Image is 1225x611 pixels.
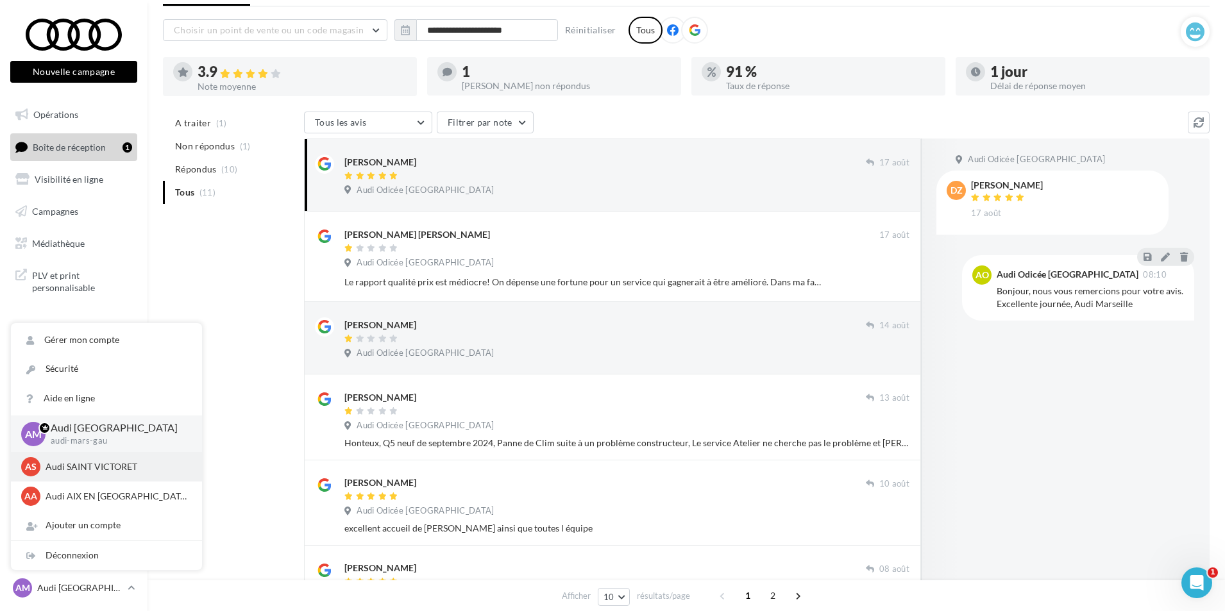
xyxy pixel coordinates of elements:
div: Déconnexion [11,541,202,570]
div: Honteux, Q5 neuf de septembre 2024, Panne de Clim suite à un problème constructeur, Le service At... [344,437,909,449]
div: 91 % [726,65,935,79]
a: AM Audi [GEOGRAPHIC_DATA] [10,576,137,600]
span: 08:10 [1143,271,1167,279]
span: 10 [604,592,614,602]
span: 1 [1208,567,1218,578]
span: (10) [221,164,237,174]
span: Audi Odicée [GEOGRAPHIC_DATA] [357,257,494,269]
div: Délai de réponse moyen [990,81,1199,90]
a: Médiathèque [8,230,140,257]
span: Audi Odicée [GEOGRAPHIC_DATA] [357,347,494,359]
span: Audi Odicée [GEOGRAPHIC_DATA] [357,420,494,431]
div: Tous [629,17,663,44]
span: Opérations [33,109,78,120]
span: Visibilité en ligne [35,174,103,185]
div: [PERSON_NAME] [344,156,416,169]
span: (1) [240,141,251,151]
a: Boîte de réception1 [8,133,140,161]
span: 17 août [879,157,909,169]
button: Nouvelle campagne [10,61,137,83]
div: 1 [462,65,671,79]
span: AM [25,426,42,441]
div: Taux de réponse [726,81,935,90]
span: Tous les avis [315,117,367,128]
span: Choisir un point de vente ou un code magasin [174,24,364,35]
span: Boîte de réception [33,141,106,152]
div: [PERSON_NAME] [344,319,416,331]
div: 1 [122,142,132,153]
span: résultats/page [637,590,690,602]
span: Non répondus [175,140,235,153]
p: Audi SAINT VICTORET [46,460,187,473]
span: Audi Odicée [GEOGRAPHIC_DATA] [357,505,494,517]
div: Bonjour, nous vous remercions pour votre avis. Excellente journée, Audi Marseille [997,285,1184,310]
span: Afficher [562,590,591,602]
div: Le rapport qualité prix est médiocre! On dépense une fortune pour un service qui gagnerait à être... [344,276,826,289]
span: 08 août [879,564,909,575]
span: A traiter [175,117,211,130]
span: Audi Odicée [GEOGRAPHIC_DATA] [357,185,494,196]
div: Audi Odicée [GEOGRAPHIC_DATA] [997,270,1138,279]
span: Médiathèque [32,237,85,248]
a: Gérer mon compte [11,326,202,355]
p: Audi [GEOGRAPHIC_DATA] [37,582,122,594]
a: Visibilité en ligne [8,166,140,193]
span: AM [15,582,30,594]
span: 14 août [879,320,909,331]
div: [PERSON_NAME] [971,181,1043,190]
a: Opérations [8,101,140,128]
span: PLV et print personnalisable [32,267,132,294]
a: Aide en ligne [11,384,202,413]
div: [PERSON_NAME] [PERSON_NAME] [344,228,490,241]
span: dz [950,184,963,197]
button: Réinitialiser [560,22,621,38]
span: Campagnes [32,206,78,217]
div: 1 jour [990,65,1199,79]
span: 13 août [879,392,909,404]
div: excellent accueil de [PERSON_NAME] ainsi que toutes l équipe [344,522,909,535]
span: 10 août [879,478,909,490]
span: Répondus [175,163,217,176]
button: 10 [598,588,630,606]
div: [PERSON_NAME] [344,476,416,489]
a: PLV et print personnalisable [8,262,140,299]
div: 3.9 [198,65,407,80]
span: 2 [763,585,783,606]
div: [PERSON_NAME] [344,562,416,574]
span: (1) [216,118,227,128]
button: Tous les avis [304,112,432,133]
div: Ajouter un compte [11,511,202,540]
span: 17 août [971,208,1001,219]
button: Filtrer par note [437,112,534,133]
p: audi-mars-gau [51,435,182,447]
p: Audi AIX EN [GEOGRAPHIC_DATA] [46,490,187,503]
span: 17 août [879,230,909,241]
button: Choisir un point de vente ou un code magasin [163,19,387,41]
p: Audi [GEOGRAPHIC_DATA] [51,421,182,435]
span: AO [976,269,989,281]
iframe: Intercom live chat [1181,567,1212,598]
span: Audi Odicée [GEOGRAPHIC_DATA] [968,154,1105,165]
a: Sécurité [11,355,202,383]
div: [PERSON_NAME] [344,391,416,404]
a: Campagnes [8,198,140,225]
span: AS [25,460,37,473]
div: Note moyenne [198,82,407,91]
span: AA [24,490,37,503]
div: [PERSON_NAME] non répondus [462,81,671,90]
span: 1 [738,585,758,606]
